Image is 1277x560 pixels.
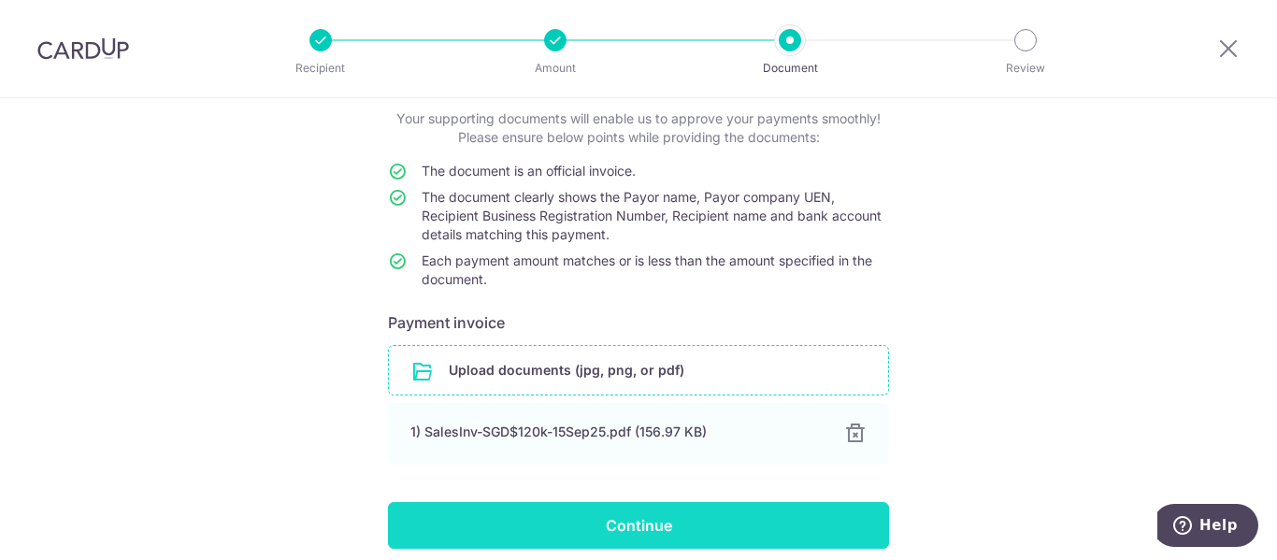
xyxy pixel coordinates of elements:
input: Continue [388,502,889,549]
span: The document is an official invoice. [422,163,636,179]
img: CardUp [37,37,129,60]
div: Upload documents (jpg, png, or pdf) [388,345,889,395]
span: Each payment amount matches or is less than the amount specified in the document. [422,252,872,287]
p: Recipient [251,59,390,78]
span: The document clearly shows the Payor name, Payor company UEN, Recipient Business Registration Num... [422,189,882,242]
h6: Payment invoice [388,311,889,334]
p: Document [721,59,859,78]
p: Review [956,59,1095,78]
div: 1) SalesInv-SGD$120k-15Sep25.pdf (156.97 KB) [410,423,822,441]
p: Your supporting documents will enable us to approve your payments smoothly! Please ensure below p... [388,109,889,147]
iframe: Opens a widget where you can find more information [1157,504,1258,551]
p: Amount [486,59,624,78]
